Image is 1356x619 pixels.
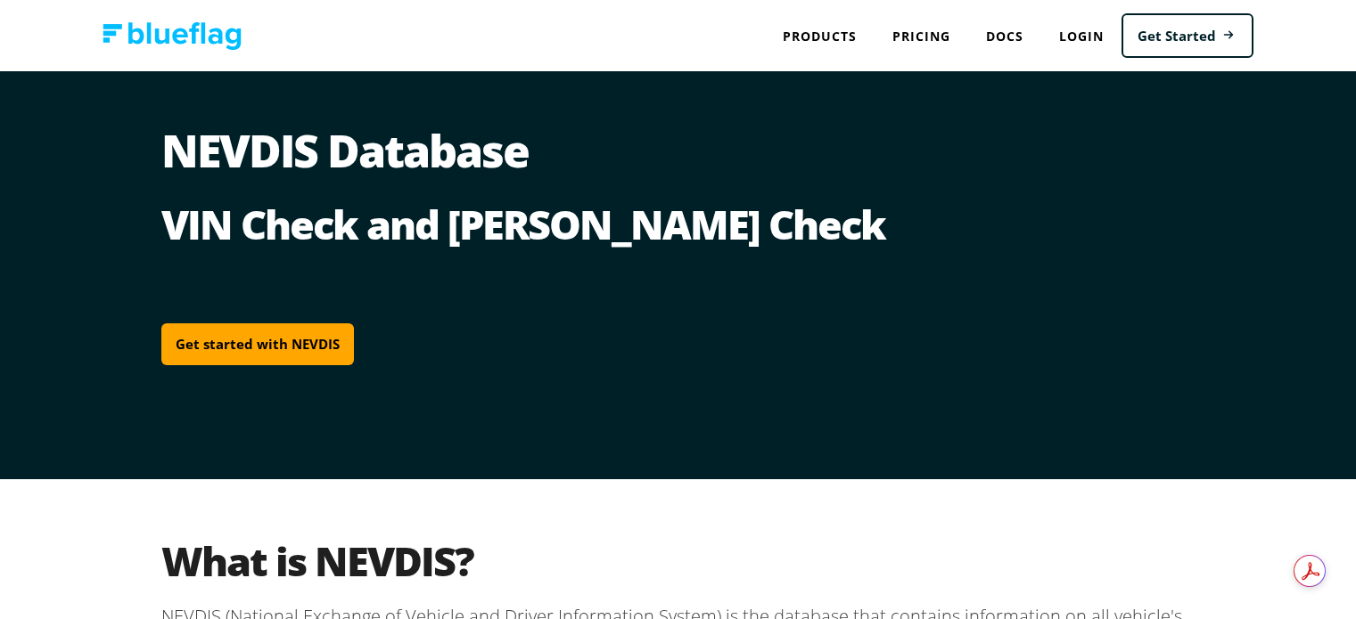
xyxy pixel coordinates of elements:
[765,18,875,54] div: Products
[161,200,1196,248] h2: VIN Check and [PERSON_NAME] Check
[103,22,242,50] img: Blue Flag logo
[161,128,1196,200] h1: NEVDIS Database
[1041,18,1122,54] a: Login to Blue Flag application
[875,18,968,54] a: Pricing
[1122,13,1253,59] a: Get Started
[968,18,1041,54] a: Docs
[161,323,354,365] a: Get started with NEVDIS
[161,536,1196,585] h2: What is NEVDIS?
